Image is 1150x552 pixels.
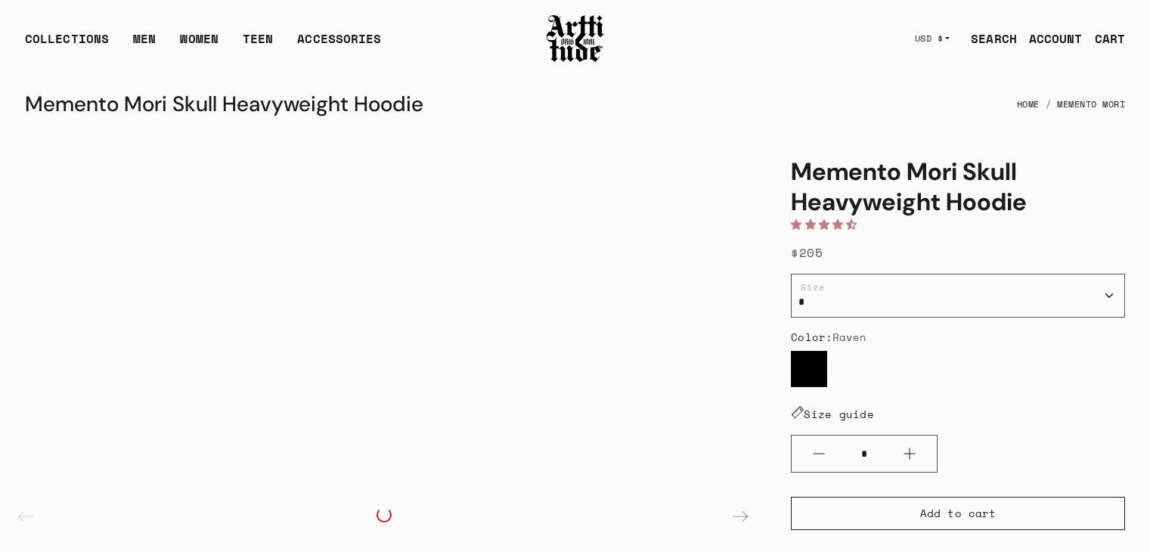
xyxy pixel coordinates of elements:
img: Arttitude [545,13,606,64]
div: Next slide [722,498,758,535]
a: Home [1017,88,1040,121]
div: CART [1095,29,1125,48]
button: Plus [882,436,937,472]
ul: Main navigation [13,29,393,60]
label: Raven [791,351,827,387]
a: MEN [133,29,156,60]
a: Size guide [791,406,874,422]
span: Raven [832,329,867,345]
button: USD $ [906,22,959,55]
span: $205 [791,243,823,262]
button: Add to cart [791,497,1125,530]
a: ACCOUNT [1017,23,1083,54]
div: COLLECTIONS [25,29,109,60]
span: USD $ [915,33,944,45]
a: TEEN [243,29,273,60]
span: Add to cart [920,506,996,521]
a: SEARCH [959,23,1017,54]
div: Memento Mori Skull Heavyweight Hoodie [25,86,423,122]
h1: Memento Mori Skull Heavyweight Hoodie [791,157,1125,217]
div: ACCESSORIES [297,29,381,60]
a: WOMEN [180,29,219,60]
input: Quantity [846,440,882,468]
a: Open cart [1083,23,1125,54]
a: Memento Mori [1057,88,1125,121]
span: 4.60 stars [791,216,864,232]
button: Minus [792,436,846,472]
div: Color: [791,330,1125,345]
